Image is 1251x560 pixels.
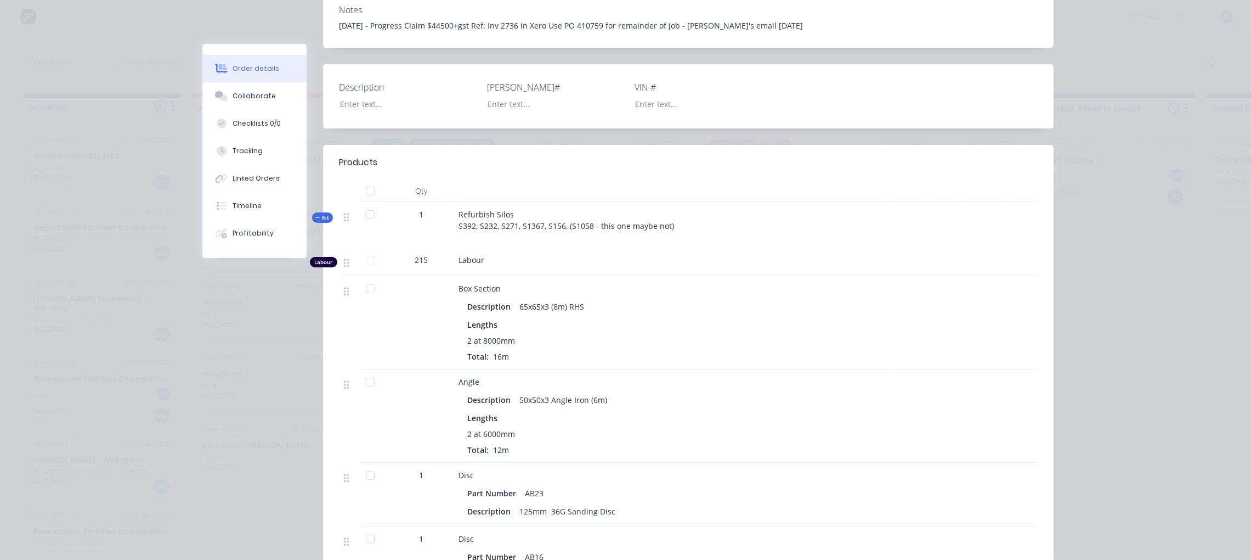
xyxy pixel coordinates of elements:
button: Profitability [202,220,307,247]
span: 215 [415,254,428,266]
div: Collaborate [233,91,276,101]
button: Linked Orders [202,165,307,192]
span: Total: [468,445,489,455]
span: Disc [459,470,474,480]
span: Lengths [468,412,498,424]
span: 2 at 8000mm [468,335,516,346]
div: Products [339,156,378,169]
span: Angle [459,377,480,387]
div: Description [468,299,516,315]
div: Notes [339,5,1037,15]
label: [PERSON_NAME]# [487,81,624,94]
div: Qty [389,180,455,202]
span: 1 [420,533,424,545]
div: Description [468,392,516,408]
span: Labour [459,255,485,265]
span: 1 [420,209,424,220]
div: Kit [312,212,333,223]
label: VIN # [635,81,772,94]
label: Description [339,81,477,94]
div: Description [468,503,516,519]
div: 125mm 36G Sanding Disc [516,503,620,519]
span: Lengths [468,319,498,331]
button: Order details [202,55,307,82]
div: Labour [310,257,337,267]
span: Total: [468,351,489,362]
span: 12m [489,445,514,455]
div: Part Number [468,485,521,501]
button: Tracking [202,137,307,165]
div: Linked Orders [233,173,280,183]
div: Order details [233,64,279,74]
div: [DATE] - Progress Claim $44500+gst Ref: Inv 2736 in Xero Use PO 410759 for remainder of job - [PE... [339,20,1037,31]
div: Tracking [233,146,263,156]
button: Collaborate [202,82,307,110]
div: Timeline [233,201,262,211]
span: 2 at 6000mm [468,428,516,440]
span: Box Section [459,283,501,294]
span: 1 [420,469,424,481]
div: Checklists 0/0 [233,119,281,128]
span: 16m [489,351,514,362]
div: AB23 [521,485,548,501]
span: Refurbish Silos S392, S232, S271, S1367, S156, (S1058 - this one maybe not) [459,209,675,231]
button: Timeline [202,192,307,220]
div: 65x65x3 (8m) RHS [516,299,589,315]
div: Profitability [233,228,274,238]
span: Disc [459,534,474,544]
button: Checklists 0/0 [202,110,307,137]
span: Kit [315,214,330,222]
div: 50x50x3 Angle Iron (6m) [516,392,612,408]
